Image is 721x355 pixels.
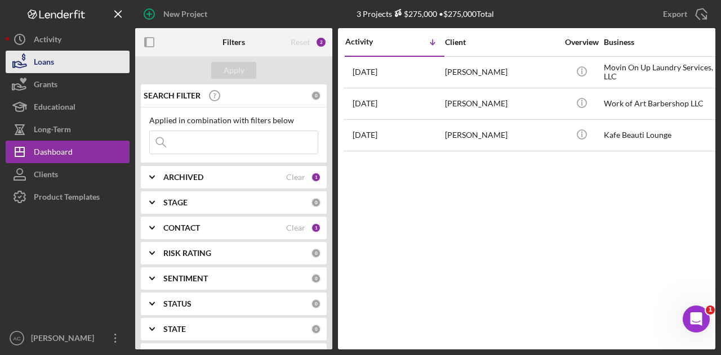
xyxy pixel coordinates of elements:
[163,223,200,232] b: CONTACT
[311,197,321,208] div: 0
[6,28,130,51] button: Activity
[663,3,687,25] div: Export
[311,172,321,182] div: 1
[6,51,130,73] button: Loans
[163,3,207,25] div: New Project
[163,198,188,207] b: STAGE
[706,305,715,314] span: 1
[6,327,130,349] button: AC[PERSON_NAME]
[34,163,58,188] div: Clients
[604,38,716,47] div: Business
[34,73,57,98] div: Grants
[560,38,603,47] div: Overview
[683,305,710,332] iframe: Intercom live chat
[6,118,130,141] button: Long-Term
[604,120,716,150] div: Kafe Beauti Lounge
[311,91,321,101] div: 0
[149,116,318,125] div: Applied in combination with filters below
[163,249,211,258] b: RISK RATING
[357,9,494,19] div: 3 Projects • $275,000 Total
[445,38,558,47] div: Client
[13,335,20,341] text: AC
[224,62,244,79] div: Apply
[353,68,377,77] time: 2025-10-08 03:00
[445,89,558,119] div: [PERSON_NAME]
[311,248,321,258] div: 0
[311,273,321,284] div: 0
[163,173,203,182] b: ARCHIVED
[34,28,61,53] div: Activity
[311,324,321,334] div: 0
[652,3,715,25] button: Export
[6,163,130,186] button: Clients
[6,96,130,118] button: Educational
[315,37,327,48] div: 2
[211,62,256,79] button: Apply
[34,96,75,121] div: Educational
[163,274,208,283] b: SENTIMENT
[34,186,100,211] div: Product Templates
[353,99,377,108] time: 2025-09-14 13:38
[135,3,219,25] button: New Project
[6,186,130,208] button: Product Templates
[28,327,101,352] div: [PERSON_NAME]
[34,51,54,76] div: Loans
[604,57,716,87] div: Movin On Up Laundry Services, LLC
[34,141,73,166] div: Dashboard
[353,131,377,140] time: 2024-06-24 20:36
[345,37,395,46] div: Activity
[604,89,716,119] div: Work of Art Barbershop LLC
[445,57,558,87] div: [PERSON_NAME]
[286,223,305,232] div: Clear
[311,223,321,233] div: 1
[6,141,130,163] button: Dashboard
[222,38,245,47] b: Filters
[6,73,130,96] button: Grants
[144,91,201,100] b: SEARCH FILTER
[392,9,437,19] div: $275,000
[163,325,186,334] b: STATE
[163,299,192,308] b: STATUS
[291,38,310,47] div: Reset
[286,173,305,182] div: Clear
[445,120,558,150] div: [PERSON_NAME]
[34,118,71,143] div: Long-Term
[311,299,321,309] div: 0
